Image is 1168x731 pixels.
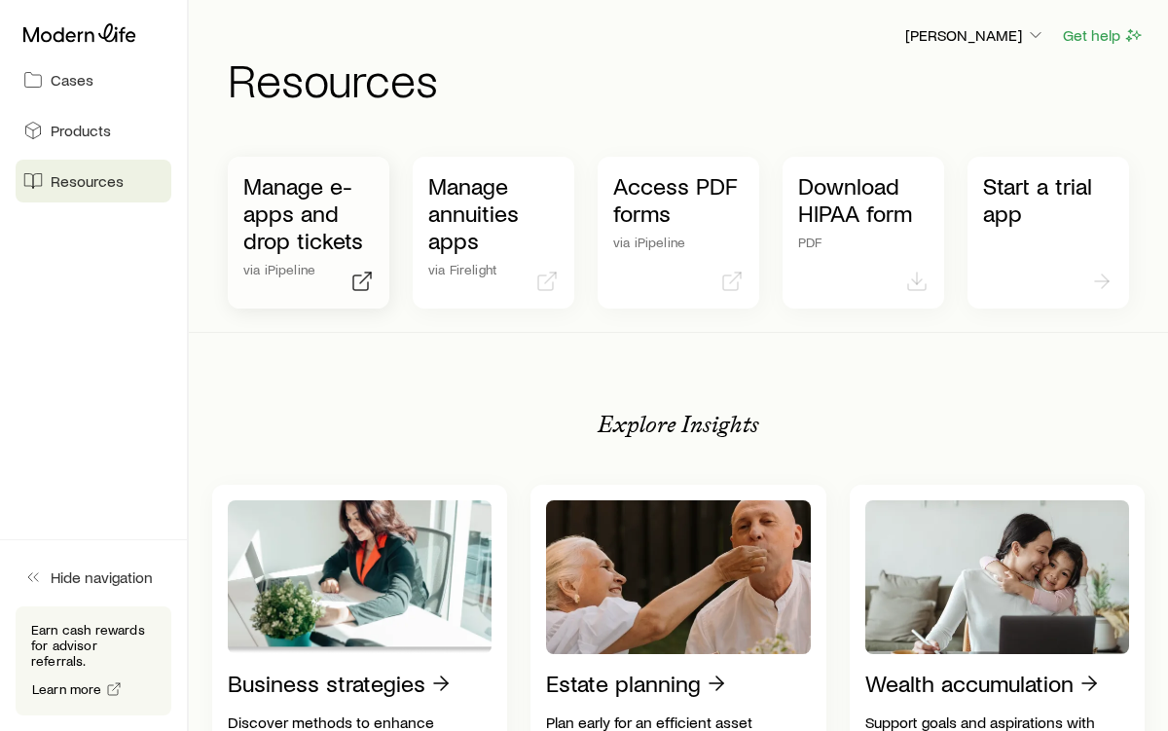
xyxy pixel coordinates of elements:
p: via iPipeline [243,262,374,277]
p: Manage annuities apps [428,172,559,254]
p: Estate planning [546,670,701,697]
p: Business strategies [228,670,425,697]
img: Wealth accumulation [865,500,1129,654]
div: Earn cash rewards for advisor referrals.Learn more [16,606,171,715]
p: Wealth accumulation [865,670,1074,697]
span: Hide navigation [51,567,153,587]
button: [PERSON_NAME] [904,24,1046,48]
p: Earn cash rewards for advisor referrals. [31,622,156,669]
button: Hide navigation [16,556,171,599]
a: Cases [16,58,171,101]
p: Access PDF forms [613,172,744,227]
p: [PERSON_NAME] [905,25,1045,45]
a: Products [16,109,171,152]
a: Resources [16,160,171,202]
span: Cases [51,70,93,90]
a: Download HIPAA formPDF [783,157,944,309]
span: Resources [51,171,124,191]
span: Learn more [32,682,102,696]
p: via Firelight [428,262,559,277]
button: Get help [1062,24,1145,47]
p: Manage e-apps and drop tickets [243,172,374,254]
h1: Resources [228,55,1145,102]
img: Business strategies [228,500,492,654]
p: Download HIPAA form [798,172,929,227]
p: Start a trial app [983,172,1113,227]
p: via iPipeline [613,235,744,250]
p: Explore Insights [598,411,759,438]
p: PDF [798,235,929,250]
img: Estate planning [546,500,810,654]
span: Products [51,121,111,140]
